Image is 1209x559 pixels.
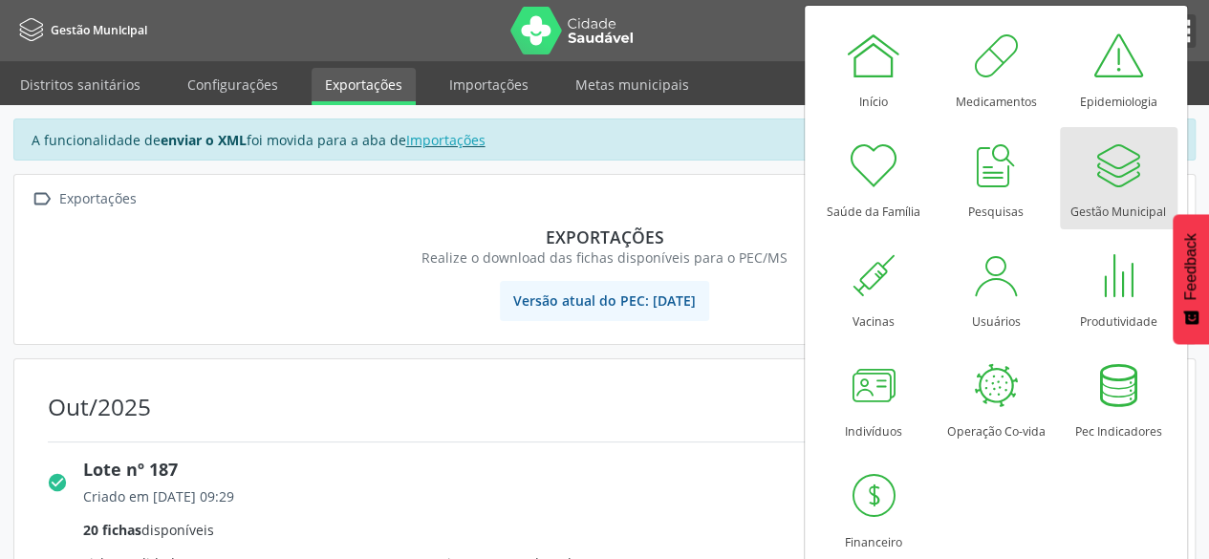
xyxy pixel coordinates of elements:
[938,127,1055,229] a: Pesquisas
[83,486,1178,506] div: Criado em [DATE] 09:29
[436,68,542,101] a: Importações
[28,185,140,213] a:  Exportações
[174,68,291,101] a: Configurações
[938,237,1055,339] a: Usuários
[47,472,68,493] i: check_circle
[7,68,154,101] a: Distritos sanitários
[55,185,140,213] div: Exportações
[815,127,933,229] a: Saúde da Família
[83,521,141,539] span: 20 fichas
[1060,17,1177,119] a: Epidemiologia
[1060,237,1177,339] a: Produtividade
[83,520,1178,540] div: disponíveis
[41,247,1168,268] div: Realize o download das fichas disponíveis para o PEC/MS
[13,118,1196,161] div: A funcionalidade de foi movida para a aba de
[562,68,702,101] a: Metas municipais
[161,131,247,149] strong: enviar o XML
[938,17,1055,119] a: Medicamentos
[83,457,1178,483] div: Lote nº 187
[1173,214,1209,344] button: Feedback - Mostrar pesquisa
[500,281,709,321] span: Versão atual do PEC: [DATE]
[312,68,416,105] a: Exportações
[13,14,147,46] a: Gestão Municipal
[815,347,933,449] a: Indivíduos
[938,347,1055,449] a: Operação Co-vida
[41,226,1168,247] div: Exportações
[1060,127,1177,229] a: Gestão Municipal
[406,131,486,149] a: Importações
[815,237,933,339] a: Vacinas
[815,17,933,119] a: Início
[1182,233,1199,300] span: Feedback
[28,185,55,213] i: 
[1060,347,1177,449] a: Pec Indicadores
[48,393,151,420] div: Out/2025
[51,22,147,38] span: Gestão Municipal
